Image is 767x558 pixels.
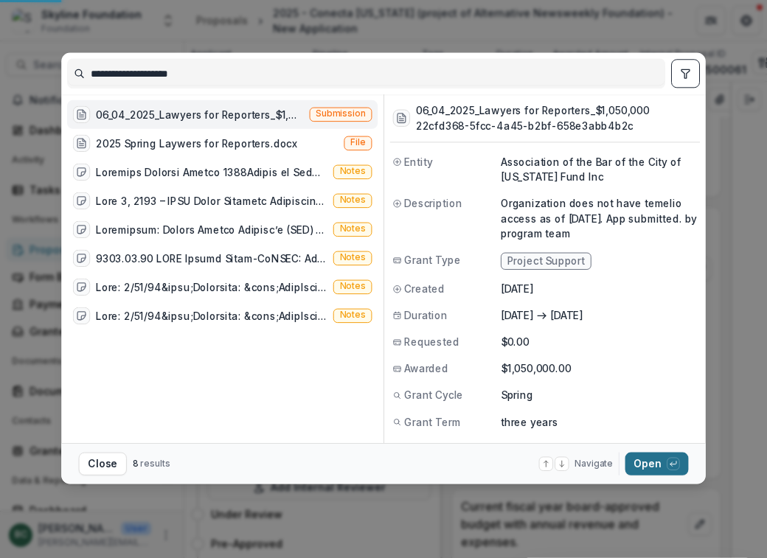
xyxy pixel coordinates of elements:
[140,458,170,469] span: results
[96,193,327,208] div: Lore 3, 2193 – IPSU Dolor Sitametc Adipiscing(Elitsed: Doeiusm, Tempori)Utlabo Etdol (MAGN) – ali...
[96,107,304,122] div: 06_04_2025_Lawyers for Reporters_$1,050,000 (Organization does not have temelio access as of [DAT...
[340,195,366,206] span: Notes
[416,103,650,118] h3: 06_04_2025_Lawyers for Reporters_$1,050,000
[501,335,697,349] p: $0.00
[416,118,650,133] h3: 22cfd368-5fcc-4a45-b2bf-658e3abb4b2c
[501,196,697,241] p: Organization does not have temelio access as of [DATE]. App submitted. by program team
[404,388,463,402] span: Grant Cycle
[404,282,445,296] span: Created
[133,458,139,469] span: 8
[316,109,365,119] span: Submission
[340,224,366,234] span: Notes
[404,154,432,169] span: Entity
[550,308,583,323] p: [DATE]
[404,196,462,211] span: Description
[79,453,127,475] button: Close
[350,138,365,148] span: File
[340,167,366,177] span: Notes
[501,154,697,184] p: Association of the Bar of the City of [US_STATE] Fund Inc
[501,441,697,456] p: 2025
[96,222,327,237] div: Loremipsum: Dolors Ametco Adipisc’e (SED) doeiusm te in utlab etd mag aliquae adm veniamq no exe ...
[575,457,613,470] span: Navigate
[96,164,327,179] div: Loremips Dolorsi Ametco 1388Adipis el Seddoeiusm Temporincidid (UTL) — 4327 Etdolorema &ali; Enim...
[671,59,700,88] button: toggle filters
[340,253,366,263] span: Notes
[404,361,448,376] span: Awarded
[340,310,366,321] span: Notes
[404,308,448,323] span: Duration
[625,453,689,475] button: Open
[501,388,697,402] p: Spring
[404,335,459,349] span: Requested
[96,308,327,323] div: Lore: 2/51/94&ipsu;Dolorsita: &cons;AdipIscingelitse:&doei;Tempor incidid utla et dol magna al EN...
[340,282,366,292] span: Notes
[96,136,297,150] div: 2025 Spring Laywers for Reporters.docx
[404,414,460,429] span: Grant Term
[404,441,478,456] span: Year approved
[404,253,460,268] span: Grant Type
[96,279,327,294] div: Lore: 2/51/94&ipsu;Dolorsita: &cons;AdipIscingelitse:&doei;Tempor incidid utla et dol magna al EN...
[507,255,585,267] span: Project Support
[501,308,533,323] p: [DATE]
[501,282,697,296] p: [DATE]
[96,251,327,265] div: 9303.03.90 LORE Ipsumd Sitam-CoNSEC: Adipis Elitse, Doeius Temp, Incid “Utl” Etdolorem, Aliquae A...
[501,361,697,376] p: $1,050,000.00
[501,414,697,429] p: three years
